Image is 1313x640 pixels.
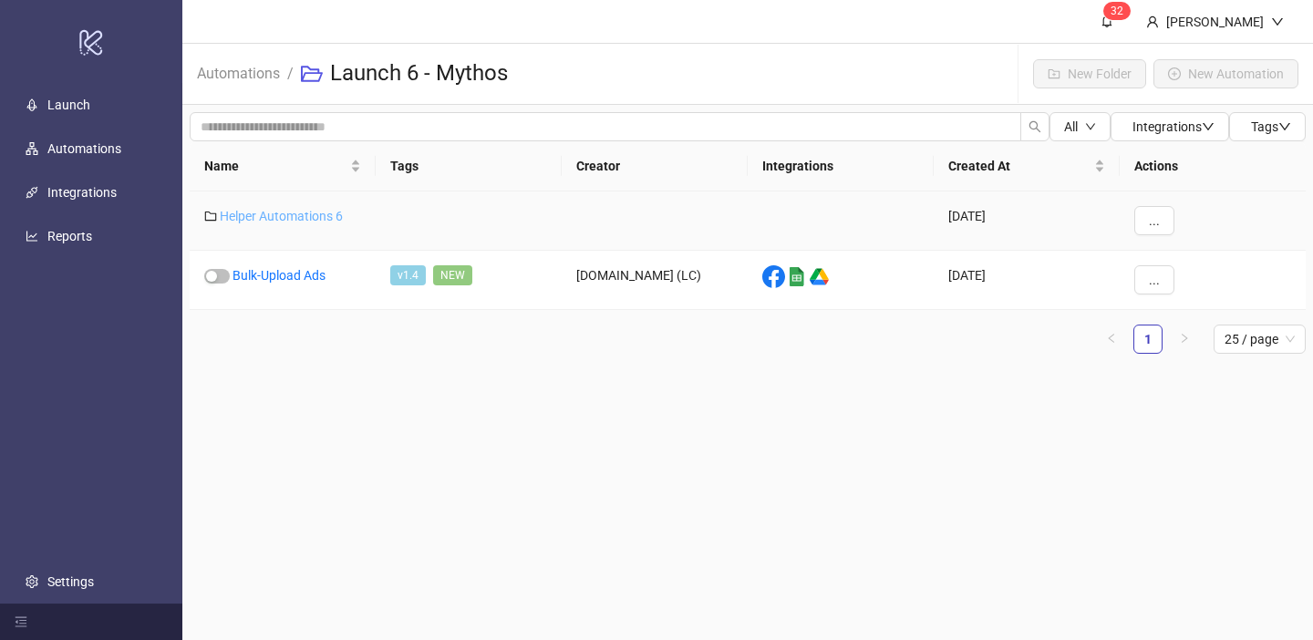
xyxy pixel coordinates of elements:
[204,210,217,222] span: folder
[1214,325,1306,354] div: Page Size
[15,615,27,628] span: menu-fold
[1251,119,1291,134] span: Tags
[330,59,508,88] h3: Launch 6 - Mythos
[1149,273,1160,287] span: ...
[934,191,1120,251] div: [DATE]
[1111,112,1229,141] button: Integrationsdown
[1132,119,1215,134] span: Integrations
[1170,325,1199,354] li: Next Page
[1159,12,1271,32] div: [PERSON_NAME]
[934,141,1120,191] th: Created At
[1101,15,1113,27] span: bell
[204,156,346,176] span: Name
[1202,120,1215,133] span: down
[1146,15,1159,28] span: user
[193,62,284,82] a: Automations
[1097,325,1126,354] li: Previous Page
[433,265,472,285] span: NEW
[1134,265,1174,294] button: ...
[1271,15,1284,28] span: down
[1033,59,1146,88] button: New Folder
[1097,325,1126,354] button: left
[1085,121,1096,132] span: down
[47,574,94,589] a: Settings
[376,141,562,191] th: Tags
[1225,325,1295,353] span: 25 / page
[47,185,117,200] a: Integrations
[948,156,1091,176] span: Created At
[748,141,934,191] th: Integrations
[390,265,426,285] span: v1.4
[1111,5,1117,17] span: 3
[1120,141,1306,191] th: Actions
[190,141,376,191] th: Name
[1153,59,1298,88] button: New Automation
[1064,119,1078,134] span: All
[934,251,1120,310] div: [DATE]
[1278,120,1291,133] span: down
[47,98,90,112] a: Launch
[562,141,748,191] th: Creator
[1117,5,1123,17] span: 2
[1133,325,1163,354] li: 1
[287,59,294,88] li: /
[1229,112,1306,141] button: Tagsdown
[1170,325,1199,354] button: right
[301,63,323,85] span: folder-open
[1149,213,1160,228] span: ...
[1029,120,1041,133] span: search
[1179,333,1190,344] span: right
[562,251,748,310] div: [DOMAIN_NAME] (LC)
[1103,2,1131,20] sup: 32
[233,268,326,283] a: Bulk-Upload Ads
[220,209,343,223] a: Helper Automations 6
[1134,325,1162,353] a: 1
[1049,112,1111,141] button: Alldown
[47,229,92,243] a: Reports
[1106,333,1117,344] span: left
[47,141,121,156] a: Automations
[1134,206,1174,235] button: ...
